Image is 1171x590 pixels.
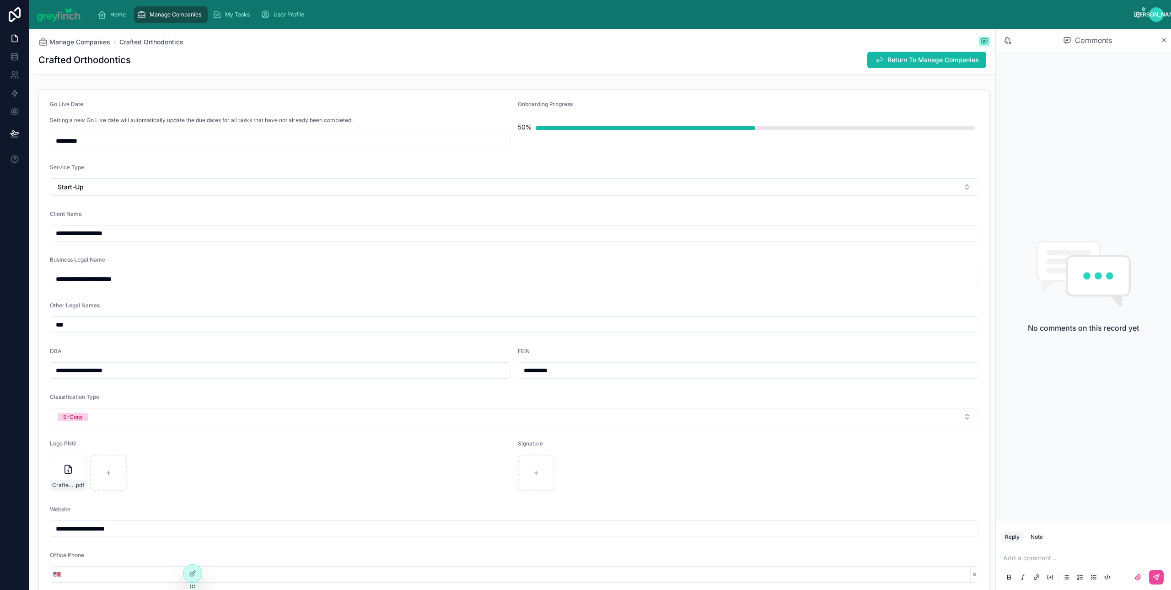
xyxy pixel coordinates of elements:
span: Classification Type [50,393,99,400]
span: Service Type [50,164,84,171]
a: Manage Companies [38,38,110,47]
span: Go Live Date [50,101,83,107]
button: Note [1027,531,1047,542]
img: App logo [37,7,83,22]
span: Home [110,11,126,18]
a: Manage Companies [134,6,208,23]
span: Start-Up [58,182,84,192]
span: 🇺🇸 [53,570,61,579]
span: Other Legal Names [50,302,100,309]
a: Crafted Orthodontics [119,38,183,47]
h1: Crafted Orthodontics [38,54,131,66]
p: Setting a new Go Live date will automatically update the due dates for all tasks that have not al... [50,116,353,124]
span: Website [50,506,70,513]
span: Comments [1075,35,1112,46]
span: Office Phone [50,552,84,558]
h2: No comments on this record yet [1028,322,1139,333]
button: Return To Manage Companies [867,52,986,68]
div: S-Corp [63,413,82,421]
span: Manage Companies [49,38,110,47]
button: Select Button [50,408,978,425]
button: Reply [1001,531,1023,542]
span: Client Name [50,210,82,217]
span: Logo PNG [50,440,76,447]
a: User Profile [258,6,311,23]
span: Crafted-Primary-Blue [52,482,75,489]
span: Manage Companies [150,11,201,18]
span: .pdf [75,482,84,489]
span: Onboarding Progress [518,101,573,107]
div: Note [1031,533,1043,541]
a: Home [95,6,132,23]
span: Signature [518,440,543,447]
button: Select Button [50,566,64,583]
span: FEIN [518,348,530,354]
div: 50% [518,118,532,136]
span: DBA [50,348,62,354]
div: scrollable content [90,5,1135,25]
a: My Tasks [209,6,256,23]
span: My Tasks [225,11,250,18]
span: Return To Manage Companies [887,55,979,64]
button: Select Button [50,178,978,196]
span: Business Legal Name [50,256,105,263]
span: User Profile [274,11,304,18]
